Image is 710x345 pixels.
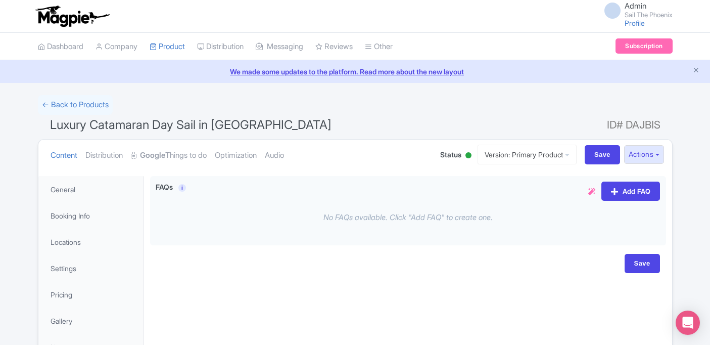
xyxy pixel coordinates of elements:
[607,115,660,135] span: ID# DAJBIS
[33,5,111,27] img: logo-ab69f6fb50320c5b225c76a69d11143b.png
[140,150,165,161] strong: Google
[96,33,137,61] a: Company
[40,310,141,332] a: Gallery
[601,182,660,201] a: Add FAQ
[676,311,700,335] div: Open Intercom Messenger
[50,117,332,132] span: Luxury Catamaran Day Sail in [GEOGRAPHIC_DATA]
[38,95,113,115] a: ← Back to Products
[40,257,141,280] a: Settings
[197,33,244,61] a: Distribution
[51,140,77,171] a: Content
[692,65,700,77] button: Close announcement
[156,204,660,232] div: No FAQs available. Click "Add FAQ" to create one.
[85,140,123,171] a: Distribution
[625,1,646,11] span: Admin
[616,38,672,54] a: Subscription
[625,19,645,27] a: Profile
[598,2,673,18] a: Admin Sail The Phoenix
[463,148,474,164] div: Active
[150,33,185,61] a: Product
[585,145,620,164] input: Save
[256,33,303,61] a: Messaging
[625,12,673,18] small: Sail The Phoenix
[178,184,186,192] a: i
[365,33,393,61] a: Other
[265,140,284,171] a: Audio
[215,140,257,171] a: Optimization
[624,145,664,164] button: Actions
[40,178,141,201] a: General
[625,254,660,273] input: Save
[38,33,83,61] a: Dashboard
[40,204,141,227] a: Booking Info
[40,231,141,253] a: Locations
[156,182,173,192] label: FAQs
[6,66,704,77] a: We made some updates to the platform. Read more about the new layout
[440,149,461,160] span: Status
[131,140,207,171] a: GoogleThings to do
[40,283,141,306] a: Pricing
[315,33,353,61] a: Reviews
[478,145,577,164] a: Version: Primary Product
